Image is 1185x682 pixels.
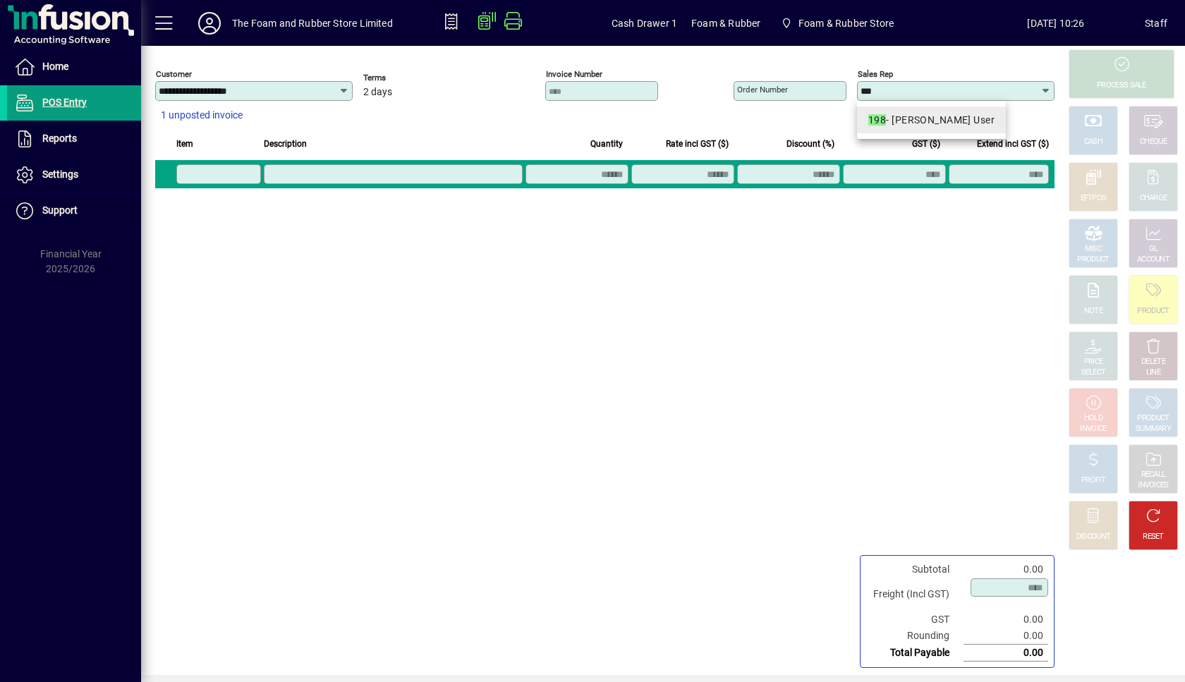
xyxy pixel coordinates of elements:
div: The Foam and Rubber Store Limited [232,12,393,35]
a: Reports [7,121,141,157]
span: Description [264,136,307,152]
mat-option: 198 - Shane Pos User [857,106,1006,133]
span: Foam & Rubber [691,12,760,35]
div: RECALL [1141,470,1166,480]
div: SUMMARY [1136,424,1171,434]
td: 0.00 [964,628,1048,645]
span: POS Entry [42,97,87,108]
div: CHEQUE [1140,137,1167,147]
span: Foam & Rubber Store [798,12,894,35]
div: PRODUCT [1137,306,1169,317]
em: 198 [868,114,886,126]
td: 0.00 [964,611,1048,628]
mat-label: Order number [737,85,788,95]
td: 0.00 [964,645,1048,662]
div: MISC [1085,244,1102,255]
a: Settings [7,157,141,193]
div: CASH [1084,137,1102,147]
td: Subtotal [866,561,964,578]
div: PROCESS SALE [1097,80,1146,91]
span: Cash Drawer 1 [612,12,677,35]
div: PRODUCT [1077,255,1109,265]
div: INVOICES [1138,480,1168,491]
span: GST ($) [912,136,940,152]
div: EFTPOS [1081,193,1107,204]
div: - [PERSON_NAME] User [868,113,995,128]
td: Rounding [866,628,964,645]
div: NOTE [1084,306,1102,317]
span: Home [42,61,68,72]
div: INVOICE [1080,424,1106,434]
span: Discount (%) [786,136,834,152]
div: ACCOUNT [1137,255,1169,265]
span: Item [176,136,193,152]
span: Support [42,205,78,216]
span: 2 days [363,87,392,98]
div: PROFIT [1081,475,1105,486]
span: Settings [42,169,78,180]
mat-label: Sales rep [858,69,893,79]
div: SELECT [1081,367,1106,378]
td: GST [866,611,964,628]
span: Quantity [590,136,623,152]
span: Foam & Rubber Store [774,11,899,36]
div: RESET [1143,532,1164,542]
button: Profile [187,11,232,36]
td: Total Payable [866,645,964,662]
span: 1 unposted invoice [161,108,243,123]
span: Extend incl GST ($) [977,136,1049,152]
div: PRICE [1084,357,1103,367]
div: HOLD [1084,413,1102,424]
div: CHARGE [1140,193,1167,204]
div: DISCOUNT [1076,532,1110,542]
td: Freight (Incl GST) [866,578,964,611]
button: 1 unposted invoice [155,103,248,128]
mat-label: Customer [156,69,192,79]
div: PRODUCT [1137,413,1169,424]
div: LINE [1146,367,1160,378]
a: Home [7,49,141,85]
a: Support [7,193,141,229]
span: Terms [363,73,448,83]
span: [DATE] 10:26 [967,12,1145,35]
td: 0.00 [964,561,1048,578]
div: GL [1149,244,1158,255]
span: Reports [42,133,77,144]
div: DELETE [1141,357,1165,367]
mat-label: Invoice number [546,69,602,79]
span: Rate incl GST ($) [666,136,729,152]
div: Staff [1145,12,1167,35]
